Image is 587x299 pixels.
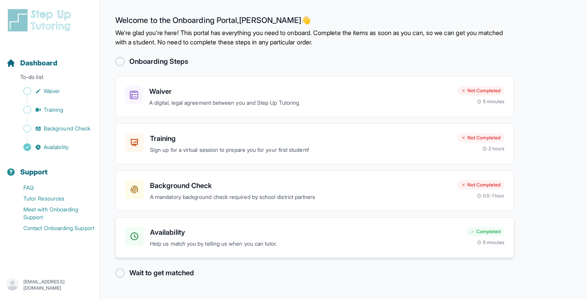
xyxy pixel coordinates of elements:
[457,133,504,142] div: Not Completed
[6,86,99,97] a: Waiver
[115,28,514,47] p: We're glad you're here! This portal has everything you need to onboard. Complete the items as soo...
[150,133,451,144] h3: Training
[44,106,63,114] span: Training
[150,146,451,155] p: Sign up for a virtual session to prepare you for your first student!
[115,76,514,117] a: WaiverA digital, legal agreement between you and Step Up TutoringNot Completed5 minutes
[457,86,504,95] div: Not Completed
[115,171,514,211] a: Background CheckA mandatory background check required by school district partnersNot Completed0.5...
[482,146,505,152] div: 2 hours
[6,193,99,204] a: Tutor Resources
[6,223,99,234] a: Contact Onboarding Support
[3,154,96,181] button: Support
[3,73,96,84] p: To-do list
[20,58,57,69] span: Dashboard
[6,142,99,153] a: Availability
[149,86,451,97] h3: Waiver
[129,267,194,278] h2: Wait to get matched
[6,278,93,292] button: [EMAIL_ADDRESS][DOMAIN_NAME]
[3,45,96,72] button: Dashboard
[477,98,504,105] div: 5 minutes
[150,180,451,191] h3: Background Check
[457,180,504,190] div: Not Completed
[6,204,99,223] a: Meet with Onboarding Support
[6,123,99,134] a: Background Check
[6,58,57,69] a: Dashboard
[6,104,99,115] a: Training
[150,227,460,238] h3: Availability
[44,125,90,132] span: Background Check
[466,227,504,236] div: Completed
[115,123,514,164] a: TrainingSign up for a virtual session to prepare you for your first student!Not Completed2 hours
[477,193,504,199] div: 0.5-1 hour
[23,279,93,291] p: [EMAIL_ADDRESS][DOMAIN_NAME]
[44,87,60,95] span: Waiver
[129,56,188,67] h2: Onboarding Steps
[115,217,514,258] a: AvailabilityHelp us match you by telling us when you can tutor.Completed5 minutes
[6,182,99,193] a: FAQ
[477,239,504,246] div: 5 minutes
[115,16,514,28] h2: Welcome to the Onboarding Portal, [PERSON_NAME] 👋
[6,8,76,33] img: logo
[150,239,460,248] p: Help us match you by telling us when you can tutor.
[20,167,48,178] span: Support
[149,98,451,107] p: A digital, legal agreement between you and Step Up Tutoring
[150,193,451,202] p: A mandatory background check required by school district partners
[44,143,69,151] span: Availability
